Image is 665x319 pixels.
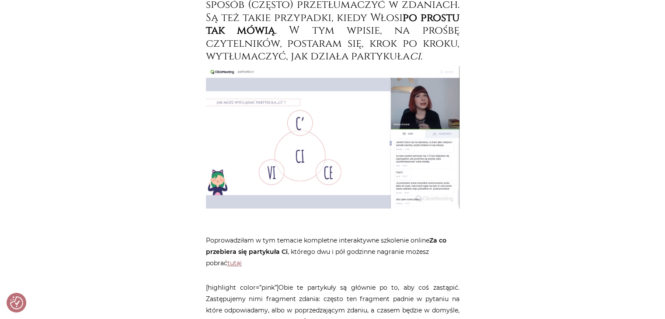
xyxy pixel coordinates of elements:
img: Revisit consent button [10,296,23,309]
p: Poprowadziłam w tym temacie kompletne interaktywne szkolenie online , którego dwu i pół godzinne ... [206,235,460,269]
em: ci [410,49,421,63]
a: tutaj [227,259,242,267]
button: Preferencje co do zgód [10,296,23,309]
strong: po prostu tak mówią [206,10,460,38]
